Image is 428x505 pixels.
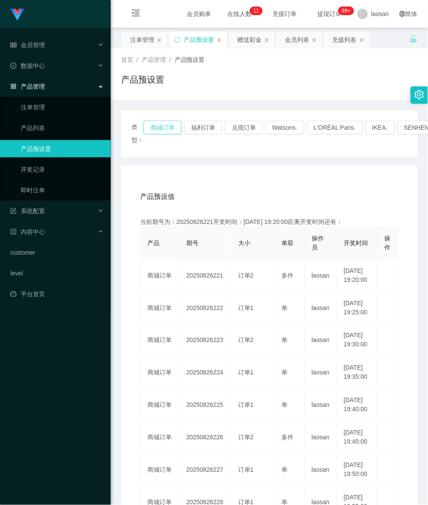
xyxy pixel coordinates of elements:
[141,292,179,324] td: 商城订单
[281,369,287,376] span: 单
[21,182,104,199] a: 即时注单
[238,337,254,344] span: 订单2
[21,119,104,137] a: 产品列表
[141,324,179,357] td: 商城订单
[281,240,294,246] span: 单双
[305,389,337,422] td: laosan
[253,6,256,15] p: 1
[359,38,364,43] i: 图标: close
[179,357,231,389] td: 20250826224
[224,11,256,17] span: 在线人数
[10,42,45,48] span: 会员管理
[256,6,259,15] p: 1
[10,228,45,235] span: 内容中心
[238,240,250,246] span: 大小
[305,422,337,454] td: laosan
[141,357,179,389] td: 商城订单
[179,422,231,454] td: 20250826226
[10,229,16,235] i: 图标: profile
[10,265,104,282] a: level
[312,38,317,43] i: 图标: close
[337,389,377,422] td: [DATE] 19:40:00
[337,292,377,324] td: [DATE] 19:25:00
[217,38,222,43] i: 图标: close
[175,56,205,63] span: 产品预设置
[179,259,231,292] td: 20250826221
[281,434,294,441] span: 多件
[307,121,363,134] button: L'ORÉAL Paris.
[344,240,368,246] span: 开奖时间
[179,292,231,324] td: 20250826222
[337,259,377,292] td: [DATE] 19:20:00
[250,6,262,15] sup: 11
[184,121,222,134] button: 福利订单
[10,208,16,214] i: 图标: form
[237,32,262,48] div: 赠送彩金
[169,56,171,63] span: /
[10,244,104,261] a: customer
[141,422,179,454] td: 商城订单
[399,11,406,17] i: 图标: global
[238,272,254,279] span: 订单2
[10,83,45,90] span: 产品管理
[337,357,377,389] td: [DATE] 19:35:00
[384,235,390,251] span: 操作
[225,121,263,134] button: 兑现订单
[184,32,214,48] div: 产品预设置
[313,11,346,17] span: 提现订单
[337,324,377,357] td: [DATE] 19:30:00
[312,235,324,251] span: 操作员
[10,62,45,69] span: 数据中心
[179,389,231,422] td: 20250826225
[10,63,16,69] i: 图标: check-circle-o
[337,422,377,454] td: [DATE] 19:45:00
[21,161,104,178] a: 开奖记录
[281,272,294,279] span: 多件
[10,208,45,214] span: 系统配置
[21,99,104,116] a: 注单管理
[141,389,179,422] td: 商城订单
[186,240,198,246] span: 期号
[305,454,337,486] td: laosan
[121,73,164,86] h1: 产品预设置
[179,454,231,486] td: 20250826227
[281,402,287,409] span: 单
[121,0,150,28] i: 图标: menu-fold
[142,56,166,63] span: 产品管理
[305,324,337,357] td: laosan
[179,324,231,357] td: 20250826223
[147,240,160,246] span: 产品
[131,121,144,147] span: 类型：
[265,121,304,134] button: Watsons.
[305,357,337,389] td: laosan
[264,38,269,43] i: 图标: close
[174,37,180,43] i: 图标: sync
[268,11,301,17] span: 充值订单
[144,121,182,134] button: 商城订单
[10,285,104,303] a: 图标: dashboard平台首页
[410,35,418,43] i: 图标: unlock
[281,304,287,311] span: 单
[238,304,254,311] span: 订单1
[141,259,179,292] td: 商城订单
[281,467,287,473] span: 单
[140,192,175,202] span: 产品预设值
[238,467,254,473] span: 订单1
[10,9,24,21] img: logo.9652507e.png
[365,121,395,134] button: IKEA.
[332,32,357,48] div: 充值列表
[141,454,179,486] td: 商城订单
[238,434,254,441] span: 订单2
[285,32,309,48] div: 会员列表
[10,83,16,89] i: 图标: appstore-o
[140,217,399,227] div: 当前期号为：20250826221开奖时间：[DATE] 19:20:00距离开奖时间还有：
[238,369,254,376] span: 订单1
[157,38,162,43] i: 图标: close
[337,454,377,486] td: [DATE] 19:50:00
[305,292,337,324] td: laosan
[121,56,133,63] span: 首页
[10,42,16,48] i: 图标: table
[238,402,254,409] span: 订单1
[339,6,354,15] sup: 972
[137,56,138,63] span: /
